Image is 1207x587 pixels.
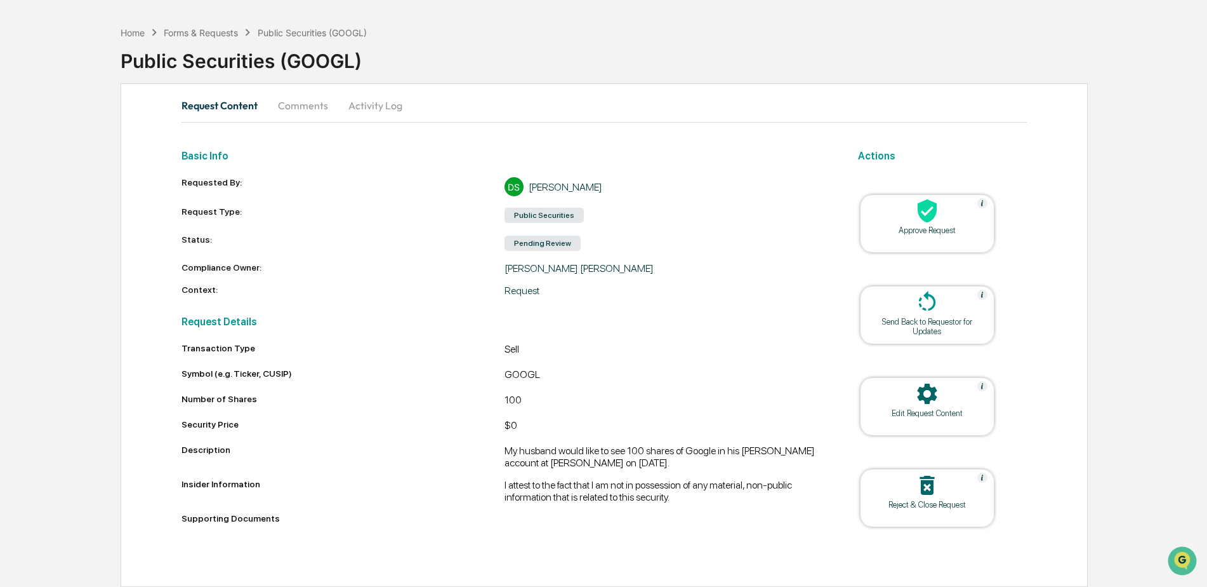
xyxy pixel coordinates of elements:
[181,177,505,196] div: Requested By:
[105,260,157,273] span: Attestations
[181,316,827,328] h2: Request Details
[8,255,87,278] a: 🖐️Preclearance
[121,39,1207,72] div: Public Securities (GOOGL)
[181,262,505,274] div: Compliance Owner:
[870,317,984,336] div: Send Back to Requestor for Updates
[13,27,231,47] p: How can we help?
[25,260,82,273] span: Preclearance
[977,473,987,483] img: Help
[505,445,828,469] div: My husband would like to see 100 shares of Google in his [PERSON_NAME] account at [PERSON_NAME] o...
[13,141,85,151] div: Past conversations
[181,445,505,464] div: Description
[181,419,505,429] div: Security Price
[181,394,505,404] div: Number of Shares
[39,173,103,183] span: [PERSON_NAME]
[126,315,154,325] span: Pylon
[181,368,505,379] div: Symbol (e.g. Ticker, CUSIP)
[164,27,238,38] div: Forms & Requests
[57,110,175,120] div: We're available if you need us!
[181,150,827,162] h2: Basic Info
[181,90,268,121] button: Request Content
[181,513,827,523] div: Supporting Documents
[57,97,208,110] div: Start new chat
[505,419,828,435] div: $0
[13,97,36,120] img: 1746055101610-c473b297-6a78-478c-a979-82029cc54cd1
[181,479,505,498] div: Insider Information
[338,90,412,121] button: Activity Log
[870,408,984,418] div: Edit Request Content
[121,27,145,38] div: Home
[977,381,987,391] img: Help
[870,226,984,235] div: Approve Request
[258,27,367,38] div: Public Securities (GOOGL)
[181,234,505,252] div: Status:
[8,279,85,302] a: 🔎Data Lookup
[181,343,505,353] div: Transaction Type
[505,343,828,358] div: Sell
[505,394,828,409] div: 100
[505,236,581,251] div: Pending Review
[13,285,23,295] div: 🔎
[181,206,505,224] div: Request Type:
[216,101,231,116] button: Start new chat
[505,208,584,223] div: Public Securities
[105,173,110,183] span: •
[181,90,1026,121] div: secondary tabs example
[505,262,828,274] div: [PERSON_NAME] [PERSON_NAME]
[529,181,602,193] div: [PERSON_NAME]
[505,479,828,503] div: I attest to the fact that I am not in possession of any material, non-public information that is ...
[25,208,36,218] img: 1746055101610-c473b297-6a78-478c-a979-82029cc54cd1
[92,261,102,271] div: 🗄️
[858,150,1027,162] h2: Actions
[27,97,49,120] img: 8933085812038_c878075ebb4cc5468115_72.jpg
[977,290,987,300] img: Help
[89,314,154,325] a: Powered byPylon
[25,173,36,184] img: 1746055101610-c473b297-6a78-478c-a979-82029cc54cd1
[87,255,162,278] a: 🗄️Attestations
[105,207,110,217] span: •
[13,261,23,271] div: 🖐️
[977,198,987,208] img: Help
[268,90,338,121] button: Comments
[112,173,138,183] span: [DATE]
[197,138,231,154] button: See all
[1166,545,1201,579] iframe: Open customer support
[39,207,103,217] span: [PERSON_NAME]
[13,195,33,215] img: Jack Rasmussen
[13,161,33,181] img: Jack Rasmussen
[112,207,138,217] span: [DATE]
[505,285,828,297] div: Request
[181,285,505,297] div: Context:
[25,284,80,297] span: Data Lookup
[870,500,984,509] div: Reject & Close Request
[505,368,828,384] div: GOOGL
[505,177,524,196] div: DS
